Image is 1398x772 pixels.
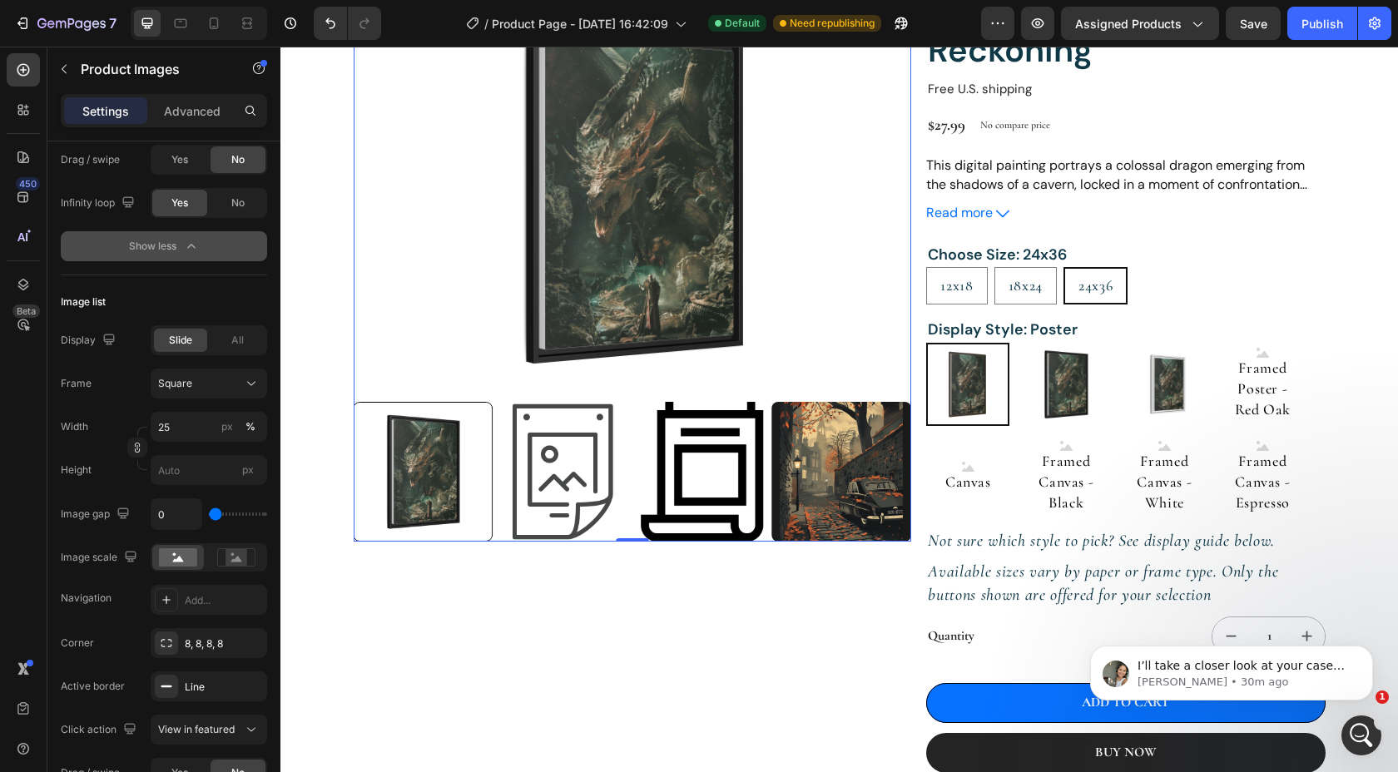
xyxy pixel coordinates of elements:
[646,67,687,91] div: $27.99
[725,16,760,31] span: Default
[61,503,133,526] div: Image gap
[1008,571,1046,609] button: increment
[660,230,692,248] span: 12x18
[61,463,92,478] label: Height
[158,376,192,391] span: Square
[1226,7,1281,40] button: Save
[646,271,799,295] legend: Display Style: Poster
[171,152,188,167] span: Yes
[61,679,125,694] div: Active border
[158,723,235,735] span: View in featured
[185,636,263,651] div: 8, 8, 8, 8
[151,499,201,529] input: Auto
[81,59,222,79] p: Product Images
[1341,715,1381,755] iframe: Intercom live chat
[61,636,94,651] div: Corner
[12,304,40,318] div: Beta
[61,231,267,261] button: Show less
[1065,611,1398,727] iframe: Intercom notifications message
[646,196,788,220] legend: Choose Size: 24x36
[940,404,1024,468] span: Framed Canvas - Espresso
[245,419,255,434] div: %
[151,412,267,442] input: px%
[171,195,188,210] span: Yes
[221,419,233,434] div: px
[647,482,1043,506] p: Not sure which style to pick? See display guide below.
[1287,7,1357,40] button: Publish
[61,376,92,391] label: Frame
[646,158,1044,176] button: Read more
[185,680,263,695] div: Line
[314,7,381,40] div: Undo/Redo
[82,102,129,120] p: Settings
[7,7,124,40] button: 7
[798,230,832,248] span: 24x36
[231,333,244,348] span: All
[240,417,260,437] button: px
[61,329,119,352] div: Display
[169,333,192,348] span: Slide
[61,294,106,309] div: Image list
[647,513,1043,560] p: Available sizes vary by paper or frame type. Only the buttons shown are offered for your selection
[1376,690,1389,704] span: 1
[744,404,827,468] span: Framed Canvas - Black
[700,73,770,83] p: No compare price
[61,719,140,741] div: Click action
[842,404,925,468] span: Framed Canvas - White
[217,417,237,437] button: %
[129,238,200,255] div: Show less
[646,579,842,600] div: Quantity
[231,195,245,210] span: No
[662,425,714,446] span: Canvas
[932,571,970,609] button: decrement
[728,230,762,248] span: 18x24
[484,15,488,32] span: /
[61,152,120,167] div: Drag / swipe
[646,686,1044,726] button: <p>BUY NOW</p>
[492,15,668,32] span: Product Page - [DATE] 16:42:09
[231,152,245,167] span: No
[61,419,88,434] label: Width
[151,455,267,485] input: px
[646,158,712,176] span: Read more
[151,715,267,745] button: View in featured
[790,16,875,31] span: Need republishing
[1061,7,1219,40] button: Assigned Products
[646,636,1044,676] button: ADD TO CART
[801,647,889,665] div: ADD TO CART
[1240,17,1267,31] span: Save
[970,571,1008,609] input: quantity
[1301,15,1343,32] div: Publish
[646,110,1037,332] p: This digital painting portrays a colossal dragon emerging from the shadows of a cavern, locked in...
[242,463,254,476] span: px
[151,369,267,398] button: Square
[940,311,1024,374] span: Framed Poster - Red Oak
[1075,15,1182,32] span: Assigned Products
[280,47,1398,772] iframe: Design area
[815,697,876,715] p: BUY NOW
[109,13,116,33] p: 7
[16,177,40,191] div: 450
[61,192,138,215] div: Infinity loop
[185,593,263,608] div: Add...
[164,102,221,120] p: Advanced
[61,547,141,569] div: Image scale
[61,591,112,606] div: Navigation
